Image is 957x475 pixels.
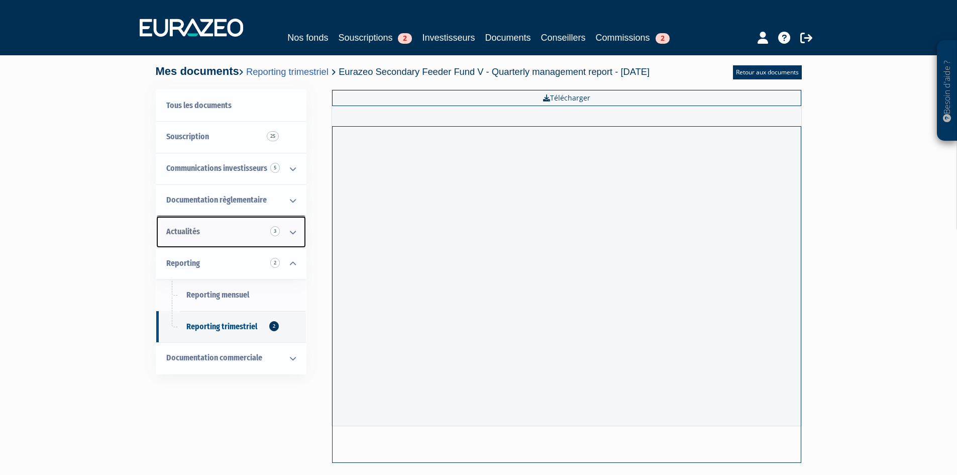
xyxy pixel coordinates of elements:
[269,321,279,331] span: 2
[166,163,267,173] span: Communications investisseurs
[270,226,280,236] span: 3
[339,66,650,77] span: Eurazeo Secondary Feeder Fund V - Quarterly management report - [DATE]
[733,65,802,79] a: Retour aux documents
[332,90,801,106] a: Télécharger
[166,227,200,236] span: Actualités
[246,66,329,77] a: Reporting trimestriel
[156,342,306,374] a: Documentation commerciale
[156,248,306,279] a: Reporting 2
[156,90,306,122] a: Tous les documents
[485,31,531,45] a: Documents
[338,31,412,45] a: Souscriptions2
[398,33,412,44] span: 2
[941,46,953,136] p: Besoin d'aide ?
[270,163,280,173] span: 5
[156,279,306,311] a: Reporting mensuel
[596,31,670,45] a: Commissions2
[270,258,280,268] span: 2
[156,65,650,77] h4: Mes documents
[166,353,262,362] span: Documentation commerciale
[166,258,200,268] span: Reporting
[186,322,257,331] span: Reporting trimestriel
[156,311,306,343] a: Reporting trimestriel2
[156,216,306,248] a: Actualités 3
[156,121,306,153] a: Souscription25
[186,290,249,300] span: Reporting mensuel
[287,31,328,45] a: Nos fonds
[541,31,586,45] a: Conseillers
[422,31,475,45] a: Investisseurs
[656,33,670,44] span: 2
[156,184,306,216] a: Documentation règlementaire
[166,195,267,205] span: Documentation règlementaire
[166,132,209,141] span: Souscription
[140,19,243,37] img: 1732889491-logotype_eurazeo_blanc_rvb.png
[156,153,306,184] a: Communications investisseurs 5
[267,131,279,141] span: 25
